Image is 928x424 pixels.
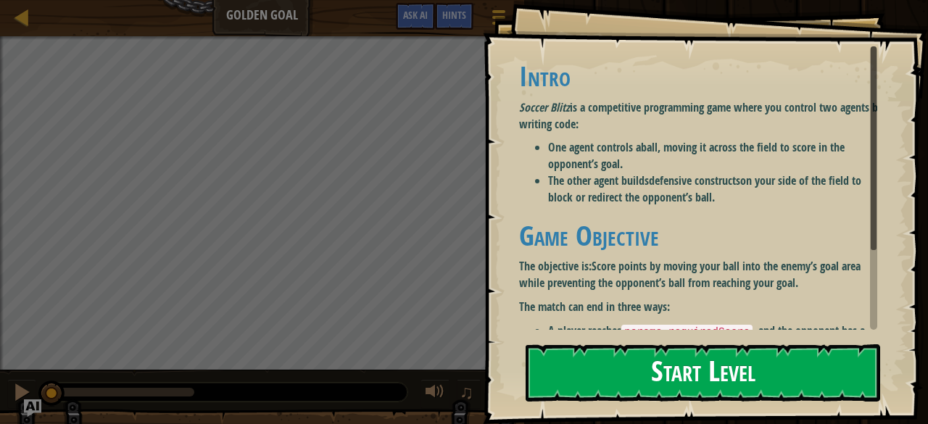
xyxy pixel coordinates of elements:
[24,399,41,417] button: Ask AI
[526,344,880,402] button: Start Level
[649,172,740,188] strong: defensive constructs
[548,139,888,172] li: One agent controls a , moving it across the field to score in the opponent’s goal.
[519,220,888,251] h1: Game Objective
[519,258,861,291] strong: Score points by moving your ball into the enemy’s goal area while preventing the opponent’s ball ...
[519,299,888,315] p: The match can end in three ways:
[519,99,888,133] p: is a competitive programming game where you control two agents by writing code:
[460,381,474,403] span: ♫
[519,61,888,91] h1: Intro
[442,8,466,22] span: Hints
[548,172,888,206] li: The other agent builds on your side of the field to block or redirect the opponent’s ball.
[481,3,517,37] button: Show game menu
[641,139,658,155] strong: ball
[457,379,481,409] button: ♫
[519,99,570,115] em: Soccer Blitz
[420,379,449,409] button: Adjust volume
[621,325,753,339] code: params.requiredScore
[519,258,888,291] p: The objective is:
[548,323,888,356] li: A player reaches , and the opponent has a lower score.
[403,8,428,22] span: Ask AI
[396,3,435,30] button: Ask AI
[7,379,36,409] button: Ctrl + P: Pause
